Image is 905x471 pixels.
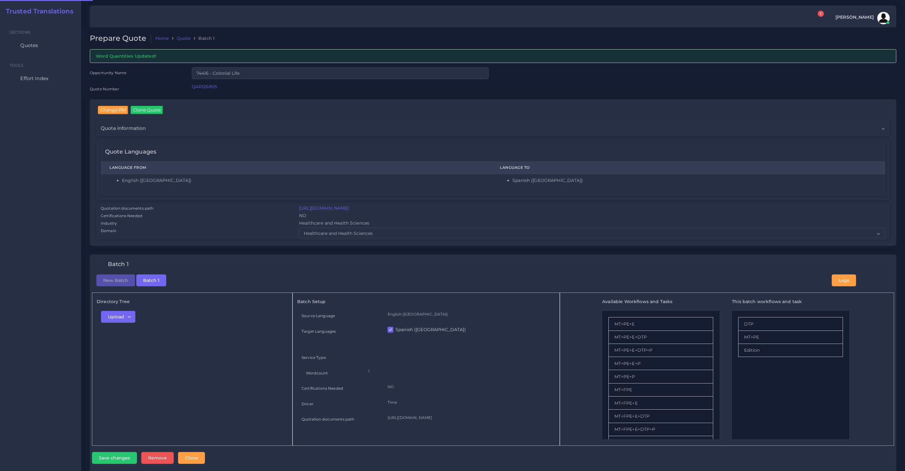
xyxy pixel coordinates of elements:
div: Word Quantities Updated! [90,49,896,63]
p: [URL][DOMAIN_NAME] [388,414,551,421]
a: Home [155,35,169,41]
a: Quotes [5,39,76,52]
button: Upload [101,311,135,323]
p: English ([GEOGRAPHIC_DATA]) [388,311,551,317]
label: Spanish ([GEOGRAPHIC_DATA]) [395,326,466,333]
label: Service Type: [302,355,327,360]
label: Wordcount [306,370,328,376]
li: English ([GEOGRAPHIC_DATA]) [122,177,482,184]
label: Industry [101,221,117,226]
li: MT+FPE+E+DTP [608,410,713,423]
a: QAR126805 [192,84,217,89]
label: Source Language [302,313,335,318]
a: 1 [812,14,823,22]
label: Certifications Needed [302,386,343,391]
li: Spanish ([GEOGRAPHIC_DATA]) [512,177,877,184]
label: Quote Number [90,86,119,92]
p: Time [388,399,551,406]
label: Certifications Needed [101,213,142,219]
button: Remove [141,452,174,464]
h2: Prepare Quote [90,34,151,43]
th: Language To [491,162,885,174]
label: Quotation documents path [302,416,354,422]
label: Domain [101,228,116,234]
a: Effort Index [5,72,76,85]
li: MT+FPE+E+P [608,436,713,449]
input: Clone Quote [131,106,163,114]
a: Trusted Translations [2,7,73,15]
label: Driver [302,401,313,407]
li: MT+PE+E+DTP [608,331,713,344]
li: MT+PE [738,331,843,344]
li: MT+FPE+E+DTP+P [608,423,713,436]
label: Quotation documents path [101,206,153,211]
span: [PERSON_NAME] [835,15,874,19]
span: 1 [818,11,824,17]
div: NO [295,212,890,220]
a: Remove [141,452,178,464]
p: 1 [368,368,546,374]
button: Logs [832,274,856,286]
li: MT+PE+P [608,370,713,383]
label: Opportunity Name [90,70,126,75]
h4: Batch 1 [108,261,129,268]
a: [URL][DOMAIN_NAME] [299,205,349,211]
li: MT+PE+E+P [608,357,713,370]
h5: Batch Setup [297,299,555,304]
span: Logs [839,278,849,283]
a: New Batch [96,277,135,283]
p: NO [388,383,551,390]
a: Clone [178,452,209,464]
h5: Directory Tree [97,299,288,304]
a: Batch 1 [136,277,166,283]
button: Batch 1 [136,274,166,286]
span: Tools [10,63,24,68]
span: Quote information [101,125,146,132]
li: Edition [738,344,843,357]
a: [PERSON_NAME]avatar [832,12,892,24]
li: MT+PE+E [608,317,713,331]
div: Healthcare and Health Sciences [295,220,890,227]
button: Save changes [92,452,137,464]
h5: Available Workflows and Tasks [602,299,719,304]
img: avatar [877,12,890,24]
label: Target Languages [302,329,336,334]
li: MT+FPE+E [608,397,713,410]
button: Clone [178,452,205,464]
li: MT+PE+E+DTP+P [608,344,713,357]
th: Language From [101,162,491,174]
span: Quotes [20,42,38,49]
span: Effort Index [20,75,48,82]
input: Change PM [98,106,128,114]
span: Sections [10,30,30,35]
h4: Quote Languages [105,149,156,155]
a: Quote [177,35,191,41]
li: Batch 1 [191,35,215,41]
h5: This batch workflows and task [732,299,849,304]
li: DTP [738,317,843,331]
button: New Batch [96,274,135,286]
li: MT+FPE [608,383,713,397]
div: Quote information [96,121,890,136]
